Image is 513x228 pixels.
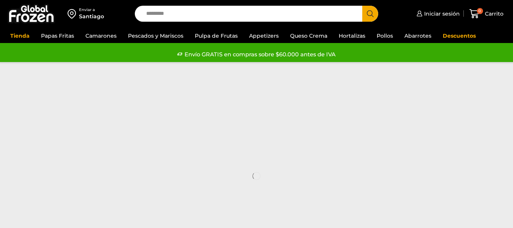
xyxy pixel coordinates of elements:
[6,29,33,43] a: Tienda
[422,10,460,18] span: Iniciar sesión
[124,29,187,43] a: Pescados y Mariscos
[191,29,242,43] a: Pulpa de Frutas
[286,29,331,43] a: Queso Crema
[401,29,435,43] a: Abarrotes
[82,29,120,43] a: Camarones
[245,29,283,43] a: Appetizers
[415,6,460,21] a: Iniciar sesión
[477,8,483,14] span: 0
[79,13,104,20] div: Santiago
[373,29,397,43] a: Pollos
[37,29,78,43] a: Papas Fritas
[335,29,369,43] a: Hortalizas
[467,5,505,23] a: 0 Carrito
[362,6,378,22] button: Search button
[483,10,504,18] span: Carrito
[439,29,480,43] a: Descuentos
[79,7,104,13] div: Enviar a
[68,7,79,20] img: address-field-icon.svg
